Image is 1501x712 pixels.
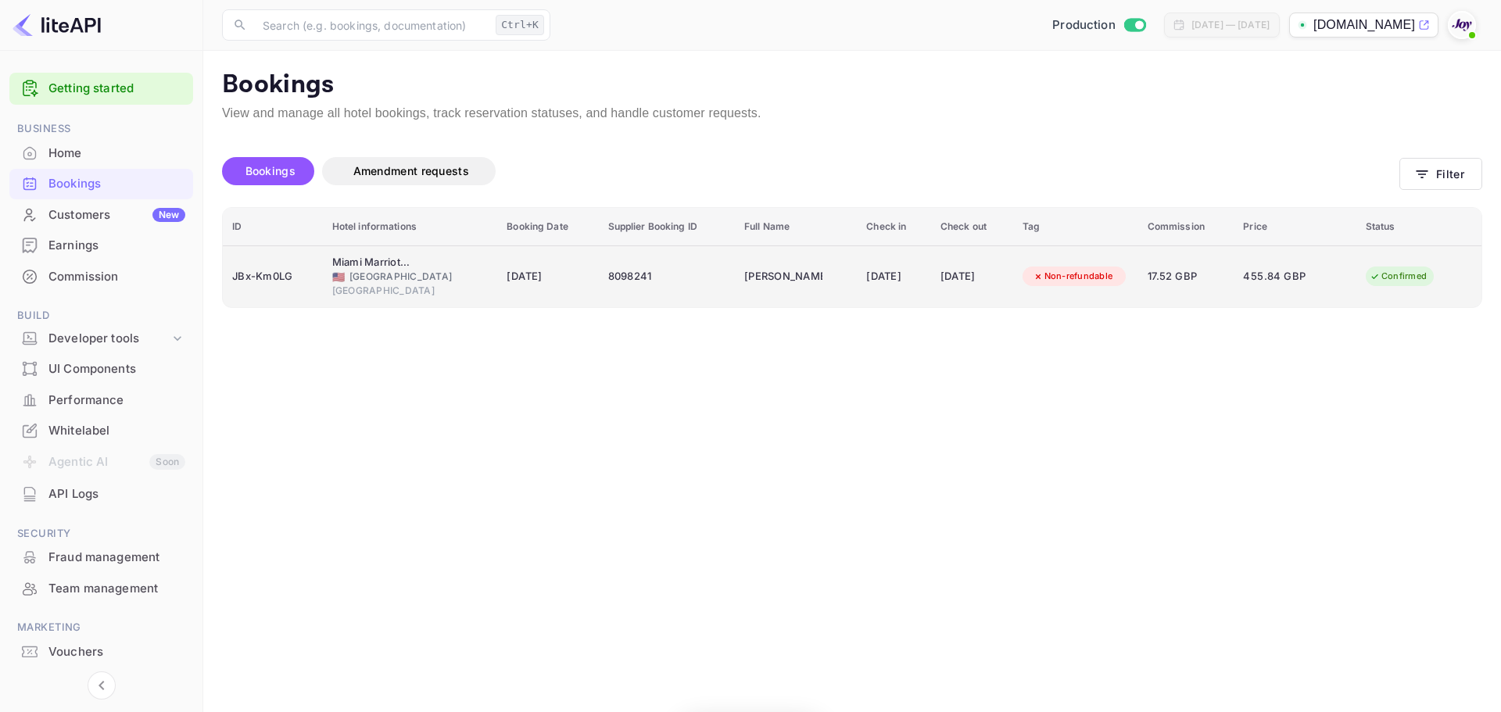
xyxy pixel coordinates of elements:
[9,542,193,571] a: Fraud management
[48,643,185,661] div: Vouchers
[866,264,922,289] div: [DATE]
[332,284,489,298] div: [GEOGRAPHIC_DATA]
[9,231,193,261] div: Earnings
[332,270,489,284] div: [GEOGRAPHIC_DATA]
[9,542,193,573] div: Fraud management
[48,580,185,598] div: Team management
[88,671,116,699] button: Collapse navigation
[1356,208,1481,246] th: Status
[1313,16,1415,34] p: [DOMAIN_NAME]
[222,157,1399,185] div: account-settings tabs
[48,237,185,255] div: Earnings
[735,208,857,246] th: Full Name
[48,206,185,224] div: Customers
[9,138,193,167] a: Home
[9,385,193,414] a: Performance
[48,268,185,286] div: Commission
[222,70,1482,101] p: Bookings
[9,416,193,446] div: Whitelabel
[245,164,296,177] span: Bookings
[1399,158,1482,190] button: Filter
[9,262,193,291] a: Commission
[9,200,193,229] a: CustomersNew
[744,264,822,289] div: David Mctoldridge
[608,264,726,289] div: 8098241
[9,354,193,385] div: UI Components
[1148,268,1225,285] span: 17.52 GBP
[1138,208,1234,246] th: Commission
[9,479,193,510] div: API Logs
[9,574,193,604] div: Team management
[940,264,1004,289] div: [DATE]
[353,164,469,177] span: Amendment requests
[1046,16,1152,34] div: Switch to Sandbox mode
[599,208,736,246] th: Supplier Booking ID
[9,385,193,416] div: Performance
[9,619,193,636] span: Marketing
[48,549,185,567] div: Fraud management
[253,9,489,41] input: Search (e.g. bookings, documentation)
[9,479,193,508] a: API Logs
[1023,267,1123,286] div: Non-refundable
[9,574,193,603] a: Team management
[48,145,185,163] div: Home
[48,330,170,348] div: Developer tools
[48,175,185,193] div: Bookings
[13,13,101,38] img: LiteAPI logo
[9,262,193,292] div: Commission
[9,354,193,383] a: UI Components
[48,422,185,440] div: Whitelabel
[1359,267,1437,286] div: Confirmed
[9,231,193,259] a: Earnings
[48,80,185,98] a: Getting started
[232,264,313,289] div: JBx-Km0LG
[323,208,498,246] th: Hotel informations
[9,138,193,169] div: Home
[9,637,193,667] div: Vouchers
[332,272,345,282] span: United States of America
[857,208,931,246] th: Check in
[222,104,1482,123] p: View and manage all hotel bookings, track reservation statuses, and handle customer requests.
[496,15,544,35] div: Ctrl+K
[9,200,193,231] div: CustomersNew
[9,416,193,445] a: Whitelabel
[332,255,410,270] div: Miami Marriott Biscayne Bay
[9,325,193,352] div: Developer tools
[1013,208,1138,246] th: Tag
[223,208,1481,307] table: booking table
[931,208,1013,246] th: Check out
[1191,18,1270,32] div: [DATE] — [DATE]
[1243,268,1321,285] span: 455.84 GBP
[1234,208,1356,246] th: Price
[152,208,185,222] div: New
[223,208,323,246] th: ID
[497,208,598,246] th: Booking Date
[9,307,193,324] span: Build
[9,120,193,138] span: Business
[1449,13,1474,38] img: With Joy
[48,392,185,410] div: Performance
[9,525,193,542] span: Security
[9,637,193,666] a: Vouchers
[9,169,193,199] div: Bookings
[507,268,589,285] span: [DATE]
[48,360,185,378] div: UI Components
[9,169,193,198] a: Bookings
[9,73,193,105] div: Getting started
[48,485,185,503] div: API Logs
[1052,16,1116,34] span: Production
